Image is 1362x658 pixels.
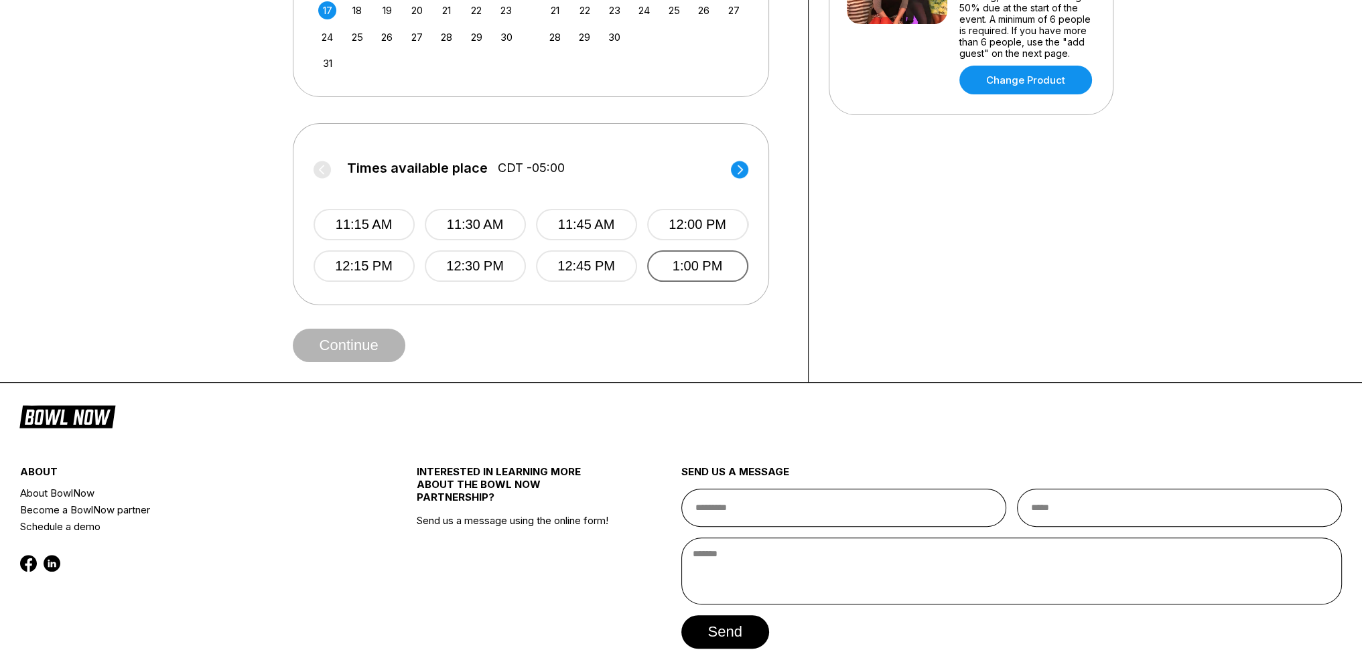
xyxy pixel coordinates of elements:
[647,250,748,282] button: 1:00 PM
[318,54,336,72] div: Choose Sunday, August 31st, 2025
[408,28,426,46] div: Choose Wednesday, August 27th, 2025
[348,1,366,19] div: Choose Monday, August 18th, 2025
[348,28,366,46] div: Choose Monday, August 25th, 2025
[575,28,594,46] div: Choose Monday, September 29th, 2025
[575,1,594,19] div: Choose Monday, September 22nd, 2025
[378,1,396,19] div: Choose Tuesday, August 19th, 2025
[408,1,426,19] div: Choose Wednesday, August 20th, 2025
[546,28,564,46] div: Choose Sunday, September 28th, 2025
[635,1,653,19] div: Choose Wednesday, September 24th, 2025
[681,465,1343,489] div: send us a message
[425,209,526,240] button: 11:30 AM
[959,66,1092,94] a: Change Product
[681,615,769,649] button: send
[606,28,624,46] div: Choose Tuesday, September 30th, 2025
[536,209,637,240] button: 11:45 AM
[314,209,415,240] button: 11:15 AM
[695,1,713,19] div: Choose Friday, September 26th, 2025
[425,250,526,282] button: 12:30 PM
[497,28,515,46] div: Choose Saturday, August 30th, 2025
[318,1,336,19] div: Choose Sunday, August 17th, 2025
[347,161,488,175] span: Times available place
[606,1,624,19] div: Choose Tuesday, September 23rd, 2025
[536,250,637,282] button: 12:45 PM
[498,161,565,175] span: CDT -05:00
[468,28,486,46] div: Choose Friday, August 29th, 2025
[20,518,350,535] a: Schedule a demo
[314,250,415,282] button: 12:15 PM
[546,1,564,19] div: Choose Sunday, September 21st, 2025
[20,501,350,518] a: Become a BowlNow partner
[647,209,748,240] button: 12:00 PM
[378,28,396,46] div: Choose Tuesday, August 26th, 2025
[417,465,615,514] div: INTERESTED IN LEARNING MORE ABOUT THE BOWL NOW PARTNERSHIP?
[437,28,456,46] div: Choose Thursday, August 28th, 2025
[468,1,486,19] div: Choose Friday, August 22nd, 2025
[725,1,743,19] div: Choose Saturday, September 27th, 2025
[20,465,350,485] div: about
[20,485,350,501] a: About BowlNow
[665,1,683,19] div: Choose Thursday, September 25th, 2025
[437,1,456,19] div: Choose Thursday, August 21st, 2025
[318,28,336,46] div: Choose Sunday, August 24th, 2025
[497,1,515,19] div: Choose Saturday, August 23rd, 2025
